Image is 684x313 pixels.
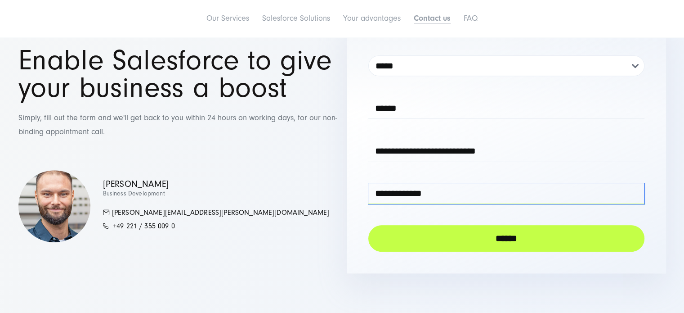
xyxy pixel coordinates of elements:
p: [PERSON_NAME] [103,180,330,189]
a: +49 221 / 355 009 0 [103,222,175,230]
a: Salesforce Solutions [262,14,330,23]
p: Business Development [103,189,330,199]
a: [PERSON_NAME][EMAIL_ADDRESS][PERSON_NAME][DOMAIN_NAME] [103,209,330,217]
a: Your advantages [343,14,401,23]
h1: Enable Salesforce to give your business a boost [18,47,338,102]
span: +49 221 / 355 009 0 [113,222,175,230]
p: Simply, fill out the form and we'll get back to you within 24 hours on working days, for our non-... [18,111,338,139]
a: FAQ [464,14,478,23]
img: Lukas Kamm - CRM & Digital Marketing - SUNZINET [18,170,90,242]
a: Our Services [206,14,249,23]
a: Contact us [414,14,451,23]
